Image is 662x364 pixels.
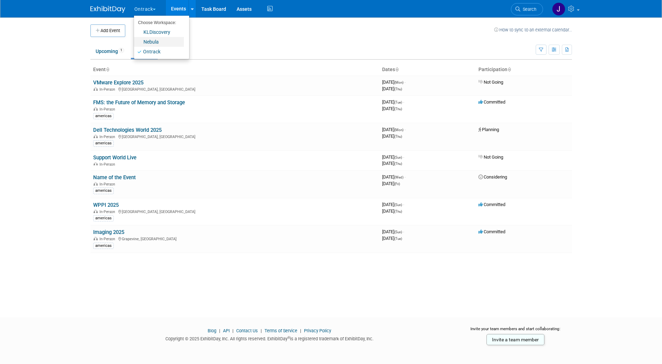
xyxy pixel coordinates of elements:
[259,328,263,333] span: |
[90,334,449,342] div: Copyright © 2025 ExhibitDay, Inc. All rights reserved. ExhibitDay is a registered trademark of Ex...
[217,328,222,333] span: |
[382,134,402,139] span: [DATE]
[93,86,377,92] div: [GEOGRAPHIC_DATA], [GEOGRAPHIC_DATA]
[478,202,505,207] span: Committed
[99,237,117,241] span: In-Person
[382,86,402,91] span: [DATE]
[394,162,402,166] span: (Thu)
[298,328,303,333] span: |
[118,48,124,53] span: 1
[382,127,406,132] span: [DATE]
[404,127,406,132] span: -
[476,64,572,76] th: Participation
[93,174,136,181] a: Name of the Event
[93,236,377,241] div: Grapevine, [GEOGRAPHIC_DATA]
[520,7,536,12] span: Search
[404,79,406,85] span: -
[382,181,400,186] span: [DATE]
[223,328,230,333] a: API
[208,328,216,333] a: Blog
[403,202,404,207] span: -
[99,87,117,92] span: In-Person
[134,37,184,47] a: Nebula
[394,210,402,213] span: (Thu)
[379,64,476,76] th: Dates
[511,3,543,15] a: Search
[94,162,98,166] img: In-Person Event
[231,328,235,333] span: |
[94,237,98,240] img: In-Person Event
[394,203,402,207] span: (Sun)
[93,188,114,194] div: americas
[486,334,544,345] a: Invite a team member
[382,202,404,207] span: [DATE]
[382,99,404,105] span: [DATE]
[403,154,404,160] span: -
[93,113,114,119] div: americas
[394,87,402,91] span: (Thu)
[90,6,125,13] img: ExhibitDay
[552,2,565,16] img: Jaclyn Lee
[382,154,404,160] span: [DATE]
[93,243,114,249] div: americas
[93,127,162,133] a: Dell Technologies World 2025
[382,236,402,241] span: [DATE]
[93,99,185,106] a: FMS: the Future of Memory and Storage
[394,128,403,132] span: (Mon)
[99,107,117,112] span: In-Person
[265,328,297,333] a: Terms of Service
[93,140,114,146] div: americas
[382,174,406,180] span: [DATE]
[478,99,505,105] span: Committed
[134,18,184,27] li: Choose Workspace:
[236,328,258,333] a: Contact Us
[288,336,290,340] sup: ®
[394,230,402,234] span: (Sun)
[94,182,98,185] img: In-Person Event
[494,27,572,32] a: How to sync to an external calendar...
[134,27,184,37] a: KLDiscovery
[478,79,503,85] span: Not Going
[382,229,404,234] span: [DATE]
[93,202,119,208] a: WPPI 2025
[131,45,158,58] a: Past7
[93,154,136,161] a: Support World Live
[93,208,377,214] div: [GEOGRAPHIC_DATA], [GEOGRAPHIC_DATA]
[459,326,572,336] div: Invite your team members and start collaborating:
[394,182,400,186] span: (Fri)
[94,135,98,138] img: In-Person Event
[382,106,402,111] span: [DATE]
[99,162,117,167] span: In-Person
[93,134,377,139] div: [GEOGRAPHIC_DATA], [GEOGRAPHIC_DATA]
[478,127,499,132] span: Planning
[94,87,98,91] img: In-Person Event
[93,79,143,86] a: VMware Explore 2025
[394,237,402,241] span: (Tue)
[93,215,114,221] div: americas
[382,161,402,166] span: [DATE]
[90,24,125,37] button: Add Event
[94,107,98,111] img: In-Person Event
[394,81,403,84] span: (Mon)
[478,229,505,234] span: Committed
[394,135,402,138] span: (Thu)
[134,47,184,56] a: Ontrack
[478,174,507,180] span: Considering
[478,154,503,160] span: Not Going
[90,64,379,76] th: Event
[99,182,117,187] span: In-Person
[94,210,98,213] img: In-Person Event
[99,135,117,139] span: In-Person
[395,67,399,72] a: Sort by Start Date
[382,79,406,85] span: [DATE]
[90,45,129,58] a: Upcoming1
[394,100,402,104] span: (Tue)
[106,67,109,72] a: Sort by Event Name
[394,156,402,159] span: (Sun)
[403,99,404,105] span: -
[404,174,406,180] span: -
[394,175,403,179] span: (Wed)
[507,67,511,72] a: Sort by Participation Type
[304,328,331,333] a: Privacy Policy
[403,229,404,234] span: -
